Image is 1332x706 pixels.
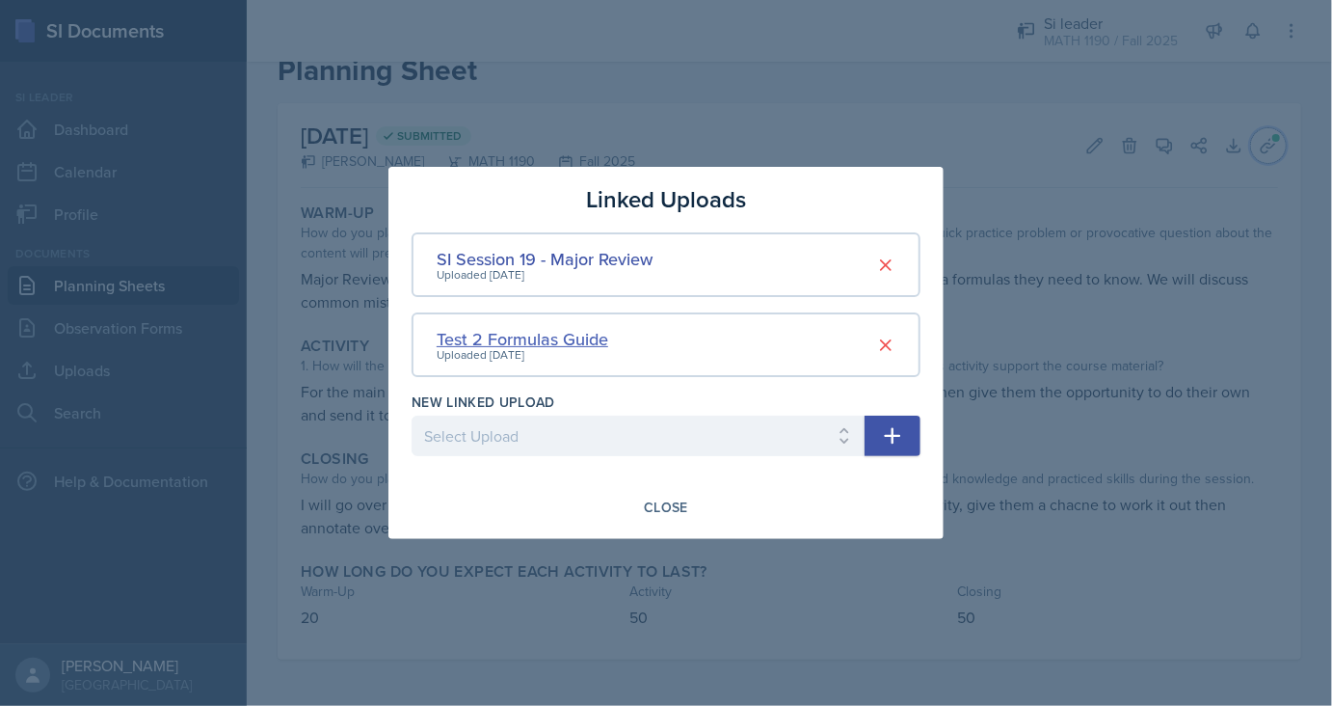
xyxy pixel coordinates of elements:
div: Test 2 Formulas Guide [437,326,608,352]
label: New Linked Upload [412,393,555,412]
div: Uploaded [DATE] [437,266,653,284]
button: Close [631,491,701,524]
div: Close [644,500,688,515]
div: Uploaded [DATE] [437,346,608,364]
h3: Linked Uploads [586,182,746,217]
div: SI Session 19 - Major Review [437,246,653,272]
